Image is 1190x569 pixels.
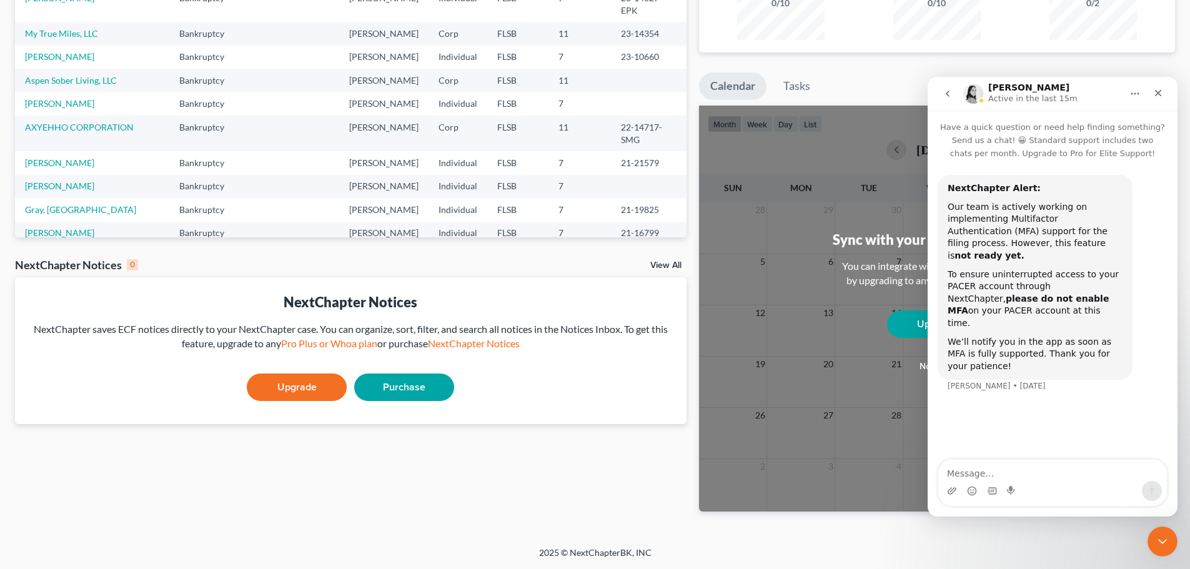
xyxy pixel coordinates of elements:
[127,259,138,270] div: 0
[548,175,611,198] td: 7
[25,28,98,39] a: My True Miles, LLC
[548,22,611,45] td: 11
[429,69,487,92] td: Corp
[487,22,548,45] td: FLSB
[487,175,548,198] td: FLSB
[429,116,487,151] td: Corp
[548,198,611,221] td: 7
[169,151,247,174] td: Bankruptcy
[169,222,247,245] td: Bankruptcy
[1148,527,1178,557] iframe: Intercom live chat
[611,151,686,174] td: 21-21579
[837,259,1037,288] div: You can integrate with Google, Outlook, iCal by upgrading to any
[429,198,487,221] td: Individual
[281,337,377,349] a: Pro Plus or Whoa plan
[429,151,487,174] td: Individual
[339,116,429,151] td: [PERSON_NAME]
[487,116,548,151] td: FLSB
[611,22,686,45] td: 23-14354
[339,151,429,174] td: [PERSON_NAME]
[339,198,429,221] td: [PERSON_NAME]
[487,69,548,92] td: FLSB
[611,116,686,151] td: 22-14717-SMG
[429,46,487,69] td: Individual
[548,69,611,92] td: 11
[169,175,247,198] td: Bankruptcy
[169,46,247,69] td: Bankruptcy
[428,337,520,349] a: NextChapter Notices
[239,547,951,569] div: 2025 © NextChapterBK, INC
[339,92,429,115] td: [PERSON_NAME]
[611,198,686,221] td: 21-19825
[548,222,611,245] td: 7
[429,222,487,245] td: Individual
[429,92,487,115] td: Individual
[833,230,1041,249] div: Sync with your personal calendar
[650,261,682,270] a: View All
[169,92,247,115] td: Bankruptcy
[169,198,247,221] td: Bankruptcy
[339,22,429,45] td: [PERSON_NAME]
[487,92,548,115] td: FLSB
[25,75,117,86] a: Aspen Sober Living, LLC
[339,175,429,198] td: [PERSON_NAME]
[25,227,94,238] a: [PERSON_NAME]
[25,122,134,132] a: AXYEHHO CORPORATION
[25,204,136,215] a: Gray, [GEOGRAPHIC_DATA]
[699,72,766,100] a: Calendar
[169,22,247,45] td: Bankruptcy
[487,46,548,69] td: FLSB
[247,374,347,401] a: Upgrade
[928,77,1178,517] iframe: Intercom live chat
[25,292,677,312] div: NextChapter Notices
[548,46,611,69] td: 7
[429,175,487,198] td: Individual
[169,116,247,151] td: Bankruptcy
[339,69,429,92] td: [PERSON_NAME]
[339,46,429,69] td: [PERSON_NAME]
[25,157,94,168] a: [PERSON_NAME]
[487,151,548,174] td: FLSB
[15,257,138,272] div: NextChapter Notices
[429,22,487,45] td: Corp
[487,198,548,221] td: FLSB
[772,72,821,100] a: Tasks
[548,151,611,174] td: 7
[887,354,987,379] button: Not now
[169,69,247,92] td: Bankruptcy
[25,51,94,62] a: [PERSON_NAME]
[611,222,686,245] td: 21-16799
[548,116,611,151] td: 11
[487,222,548,245] td: FLSB
[548,92,611,115] td: 7
[354,374,454,401] a: Purchase
[611,46,686,69] td: 23-10660
[887,310,987,338] a: Upgrade
[25,98,94,109] a: [PERSON_NAME]
[25,181,94,191] a: [PERSON_NAME]
[25,322,677,351] div: NextChapter saves ECF notices directly to your NextChapter case. You can organize, sort, filter, ...
[339,222,429,245] td: [PERSON_NAME]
